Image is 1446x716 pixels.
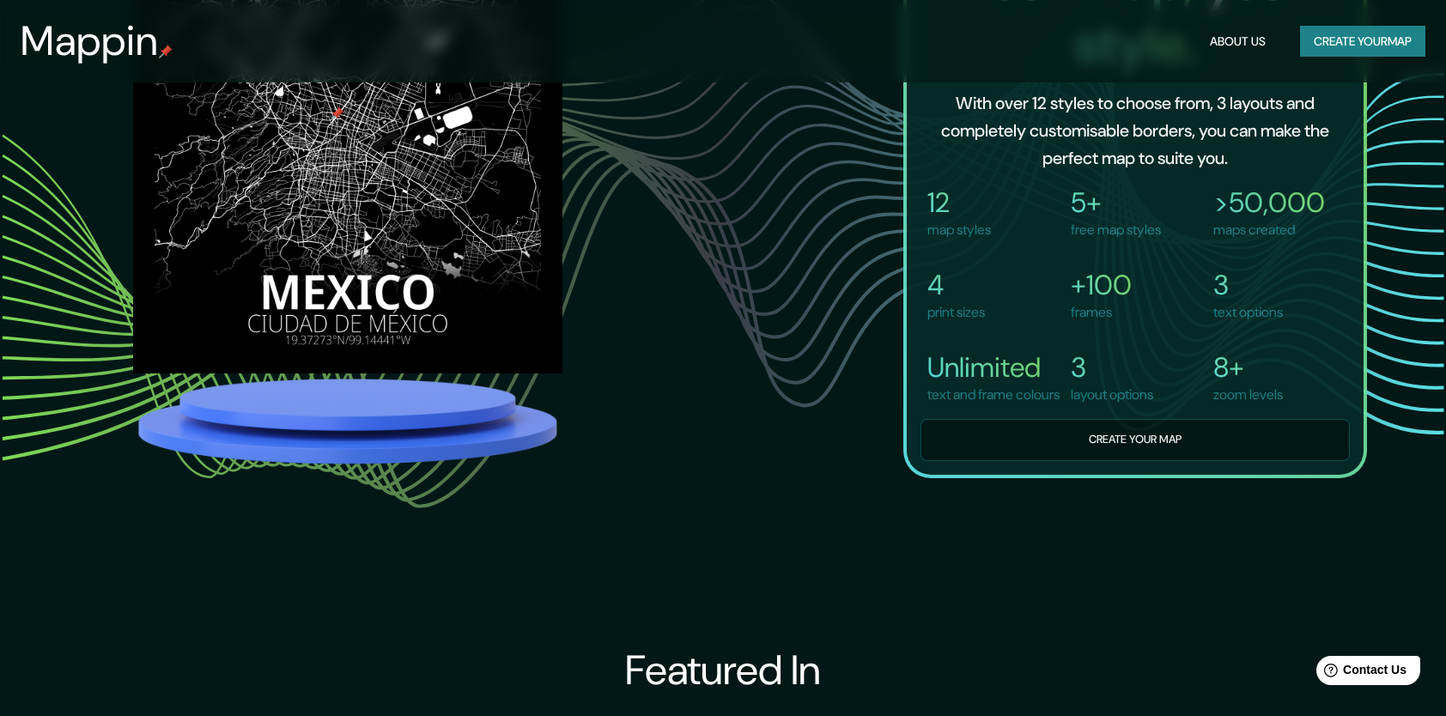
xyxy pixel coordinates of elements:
[927,350,1060,385] h4: Unlimited
[1213,302,1283,323] p: text options
[159,45,173,58] img: mappin-pin
[1203,26,1273,58] button: About Us
[1213,185,1325,220] h4: >50,000
[1071,350,1153,385] h4: 3
[934,89,1336,172] h6: With over 12 styles to choose from, 3 layouts and completely customisable borders, you can make t...
[927,185,991,220] h4: 12
[1213,385,1283,405] p: zoom levels
[920,419,1350,461] button: Create your map
[927,268,985,302] h4: 4
[1213,220,1325,240] p: maps created
[1300,26,1425,58] button: Create yourmap
[927,385,1060,405] p: text and frame colours
[133,373,562,469] img: platform.png
[1071,185,1161,220] h4: 5+
[1213,268,1283,302] h4: 3
[1071,302,1132,323] p: frames
[625,646,821,695] h3: Featured In
[1213,350,1283,385] h4: 8+
[1071,268,1132,302] h4: +100
[927,220,991,240] p: map styles
[927,302,985,323] p: print sizes
[1293,649,1427,697] iframe: Help widget launcher
[1071,385,1153,405] p: layout options
[1071,220,1161,240] p: free map styles
[21,17,159,65] h3: Mappin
